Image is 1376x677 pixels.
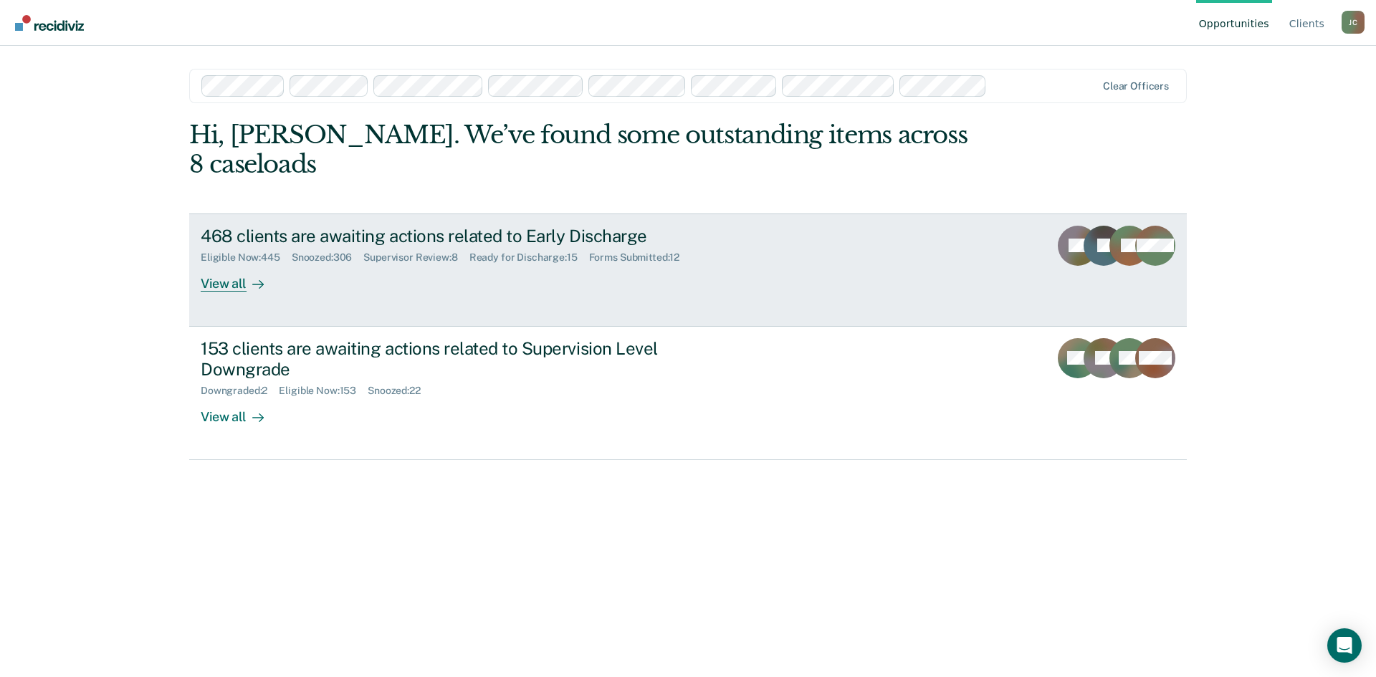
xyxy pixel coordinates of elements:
[279,385,368,397] div: Eligible Now : 153
[1342,11,1365,34] button: Profile dropdown button
[368,385,432,397] div: Snoozed : 22
[201,385,279,397] div: Downgraded : 2
[201,338,704,380] div: 153 clients are awaiting actions related to Supervision Level Downgrade
[201,226,704,246] div: 468 clients are awaiting actions related to Early Discharge
[363,251,469,264] div: Supervisor Review : 8
[292,251,364,264] div: Snoozed : 306
[469,251,589,264] div: Ready for Discharge : 15
[201,397,281,425] div: View all
[189,213,1187,327] a: 468 clients are awaiting actions related to Early DischargeEligible Now:445Snoozed:306Supervisor ...
[201,251,292,264] div: Eligible Now : 445
[201,264,281,292] div: View all
[1342,11,1365,34] div: J C
[1327,628,1362,663] div: Open Intercom Messenger
[189,327,1187,460] a: 153 clients are awaiting actions related to Supervision Level DowngradeDowngraded:2Eligible Now:1...
[189,120,988,179] div: Hi, [PERSON_NAME]. We’ve found some outstanding items across 8 caseloads
[15,15,84,31] img: Recidiviz
[1103,80,1169,92] div: Clear officers
[589,251,692,264] div: Forms Submitted : 12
